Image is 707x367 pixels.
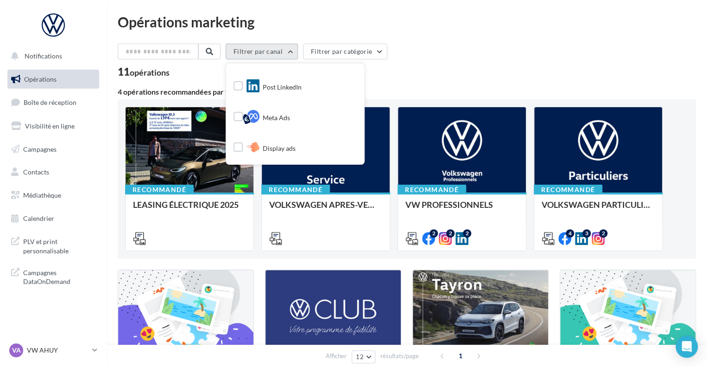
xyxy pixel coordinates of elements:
[7,341,99,359] a: VA VW AHUY
[405,200,518,219] div: VW PROFESSIONNELS
[23,266,95,286] span: Campagnes DataOnDemand
[6,209,101,228] a: Calendrier
[24,75,57,83] span: Opérations
[6,186,101,205] a: Médiathèque
[453,348,468,363] span: 1
[226,44,298,59] button: Filtrer par canal
[356,353,364,361] span: 12
[463,229,471,238] div: 2
[269,200,382,219] div: VOLKSWAGEN APRES-VENTE
[599,229,607,238] div: 2
[6,232,101,259] a: PLV et print personnalisable
[130,68,170,77] div: opérations
[27,346,88,355] p: VW AHUY
[6,140,101,159] a: Campagnes
[263,144,296,153] span: Display ads
[542,200,655,219] div: VOLKSWAGEN PARTICULIER
[23,145,57,153] span: Campagnes
[12,346,21,355] span: VA
[6,70,101,89] a: Opérations
[263,83,302,92] span: Post LinkedIn
[6,116,101,136] a: Visibilité en ligne
[326,352,347,361] span: Afficher
[118,88,696,96] div: 4 opérations recommandées par votre enseigne
[380,352,419,361] span: résultats/page
[534,185,602,195] div: Recommandé
[261,185,330,195] div: Recommandé
[429,229,438,238] div: 2
[25,52,62,60] span: Notifications
[6,263,101,290] a: Campagnes DataOnDemand
[263,113,290,122] span: Meta Ads
[6,92,101,112] a: Boîte de réception
[25,122,75,130] span: Visibilité en ligne
[23,214,54,222] span: Calendrier
[675,335,698,358] div: Open Intercom Messenger
[23,235,95,255] span: PLV et print personnalisable
[23,168,49,176] span: Contacts
[6,162,101,182] a: Contacts
[118,67,170,77] div: 11
[23,191,61,199] span: Médiathèque
[118,15,696,29] div: Opérations marketing
[566,229,574,238] div: 4
[133,200,246,219] div: LEASING ÉLECTRIQUE 2025
[24,98,76,106] span: Boîte de réception
[446,229,454,238] div: 2
[582,229,591,238] div: 3
[125,185,194,195] div: Recommandé
[398,185,466,195] div: Recommandé
[303,44,387,59] button: Filtrer par catégorie
[352,350,375,363] button: 12
[6,46,97,66] button: Notifications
